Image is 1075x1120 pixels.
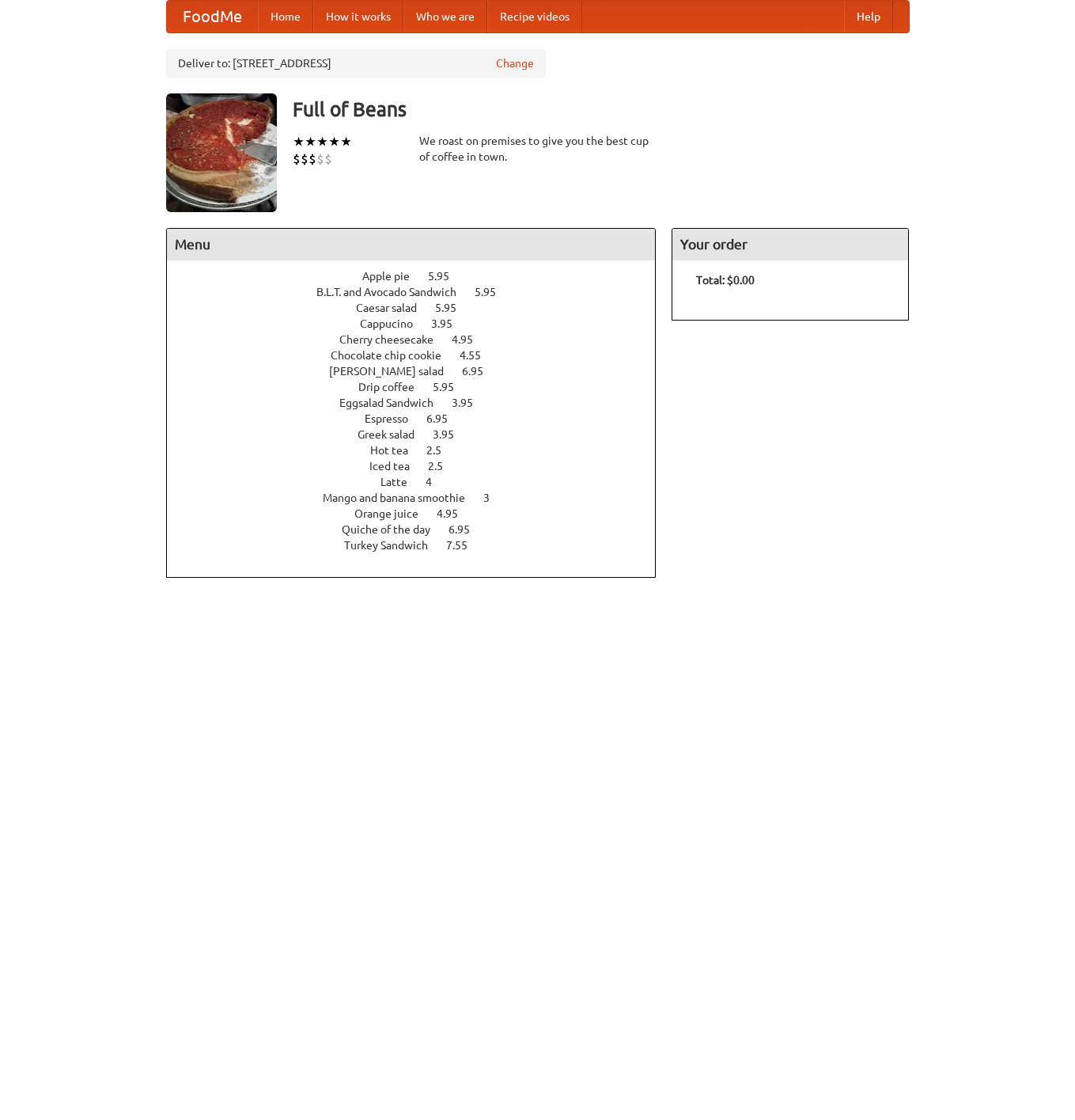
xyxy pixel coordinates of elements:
a: FoodMe [167,1,258,32]
span: Turkey Sandwich [344,539,444,552]
span: Latte [380,476,423,488]
div: Deliver to: [STREET_ADDRESS] [166,49,546,78]
a: Home [258,1,313,32]
span: 4 [426,476,448,488]
span: Eggsalad Sandwich [339,397,449,409]
span: Caesar salad [356,302,433,314]
a: Who we are [403,1,487,32]
li: ★ [305,133,316,150]
span: 2.5 [426,444,457,457]
img: angular.jpg [166,93,277,212]
a: Hot tea 2.5 [370,444,471,457]
a: How it works [313,1,403,32]
span: Orange juice [354,507,434,520]
a: Greek salad 3.95 [358,428,483,441]
h4: Your order [672,229,908,260]
a: Latte 4 [380,476,461,488]
a: Apple pie 5.95 [362,270,479,283]
span: 3 [483,492,505,504]
span: 4.95 [452,333,489,346]
span: 7.55 [446,539,483,552]
a: Cherry cheesecake 4.95 [339,333,502,346]
a: Orange juice 4.95 [354,507,487,520]
span: Quiche of the day [342,523,446,536]
a: Quiche of the day 6.95 [342,523,499,536]
span: Hot tea [370,444,424,457]
a: [PERSON_NAME] salad 6.95 [329,365,513,378]
h3: Full of Beans [293,93,910,125]
a: Change [496,55,534,71]
span: Mango and banana smoothie [323,492,481,504]
li: $ [324,150,332,168]
a: Help [844,1,893,32]
div: We roast on premises to give you the best cup of coffee in town. [419,133,657,165]
a: Drip coffee 5.95 [358,381,483,393]
a: Eggsalad Sandwich 3.95 [339,397,502,409]
a: Recipe videos [487,1,582,32]
li: ★ [316,133,328,150]
span: 5.95 [428,270,465,283]
span: 3.95 [452,397,489,409]
li: $ [308,150,316,168]
span: Drip coffee [358,381,430,393]
b: Total: $0.00 [696,274,755,287]
a: Chocolate chip cookie 4.55 [331,349,510,362]
span: Chocolate chip cookie [331,349,457,362]
span: 6.95 [426,412,464,425]
a: Cappucino 3.95 [360,317,482,330]
a: Espresso 6.95 [365,412,477,425]
a: Turkey Sandwich 7.55 [344,539,497,552]
li: ★ [293,133,305,150]
a: B.L.T. and Avocado Sandwich 5.95 [316,286,525,298]
span: Espresso [365,412,424,425]
span: 6.95 [449,523,486,536]
span: 5.95 [475,286,512,298]
li: ★ [340,133,352,150]
span: Cherry cheesecake [339,333,449,346]
a: Caesar salad 5.95 [356,302,486,314]
h4: Menu [167,229,656,260]
span: Apple pie [362,270,426,283]
span: 5.95 [433,381,470,393]
span: 4.55 [460,349,497,362]
span: Iced tea [369,460,426,473]
span: Greek salad [358,428,430,441]
li: $ [293,150,301,168]
span: 3.95 [431,317,468,330]
span: 6.95 [462,365,499,378]
li: ★ [328,133,340,150]
span: 2.5 [428,460,459,473]
a: Iced tea 2.5 [369,460,472,473]
span: 4.95 [437,507,474,520]
li: $ [301,150,308,168]
li: $ [316,150,324,168]
span: [PERSON_NAME] salad [329,365,460,378]
a: Mango and banana smoothie 3 [323,492,519,504]
span: B.L.T. and Avocado Sandwich [316,286,472,298]
span: 5.95 [435,302,472,314]
span: 3.95 [433,428,470,441]
span: Cappucino [360,317,429,330]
